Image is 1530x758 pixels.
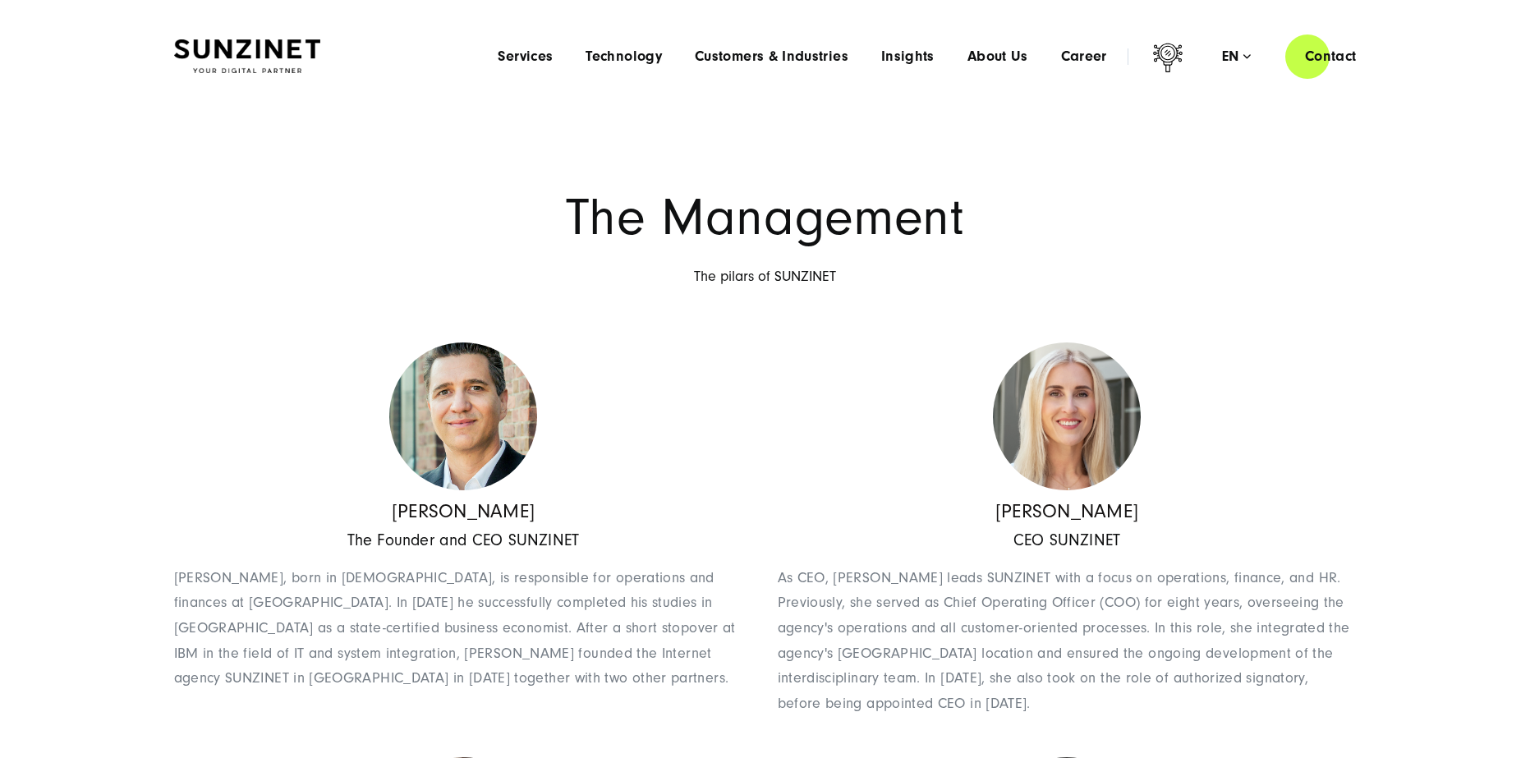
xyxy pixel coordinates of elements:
p: The pilars of SUNZINET [174,264,1357,290]
a: Contact [1285,33,1376,80]
span: [PERSON_NAME], born in [DEMOGRAPHIC_DATA], is responsible for operations and finances at [GEOGRAP... [174,569,736,687]
a: Technology [586,48,662,65]
img: Theresa Gruhler - CEO Full service Digital Agentur SUNZINET [993,342,1141,490]
h4: [PERSON_NAME] [174,500,753,524]
span: The Founder and CEO SUNZINET [347,531,580,549]
a: About Us [967,48,1028,65]
p: As CEO, [PERSON_NAME] leads SUNZINET with a focus on operations, finance, and HR. Previously, she... [778,566,1357,717]
a: Customers & Industries [695,48,848,65]
a: Insights [881,48,935,65]
span: CEO SUNZINET [1013,531,1120,549]
a: Career [1061,48,1107,65]
img: SUNZINET Full Service Digital Agentur [174,39,320,74]
img: georges-wolff-570x570 [389,342,537,490]
h1: The Management [174,193,1357,243]
a: Services [498,48,553,65]
div: en [1222,48,1251,65]
h4: [PERSON_NAME] [778,500,1357,524]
